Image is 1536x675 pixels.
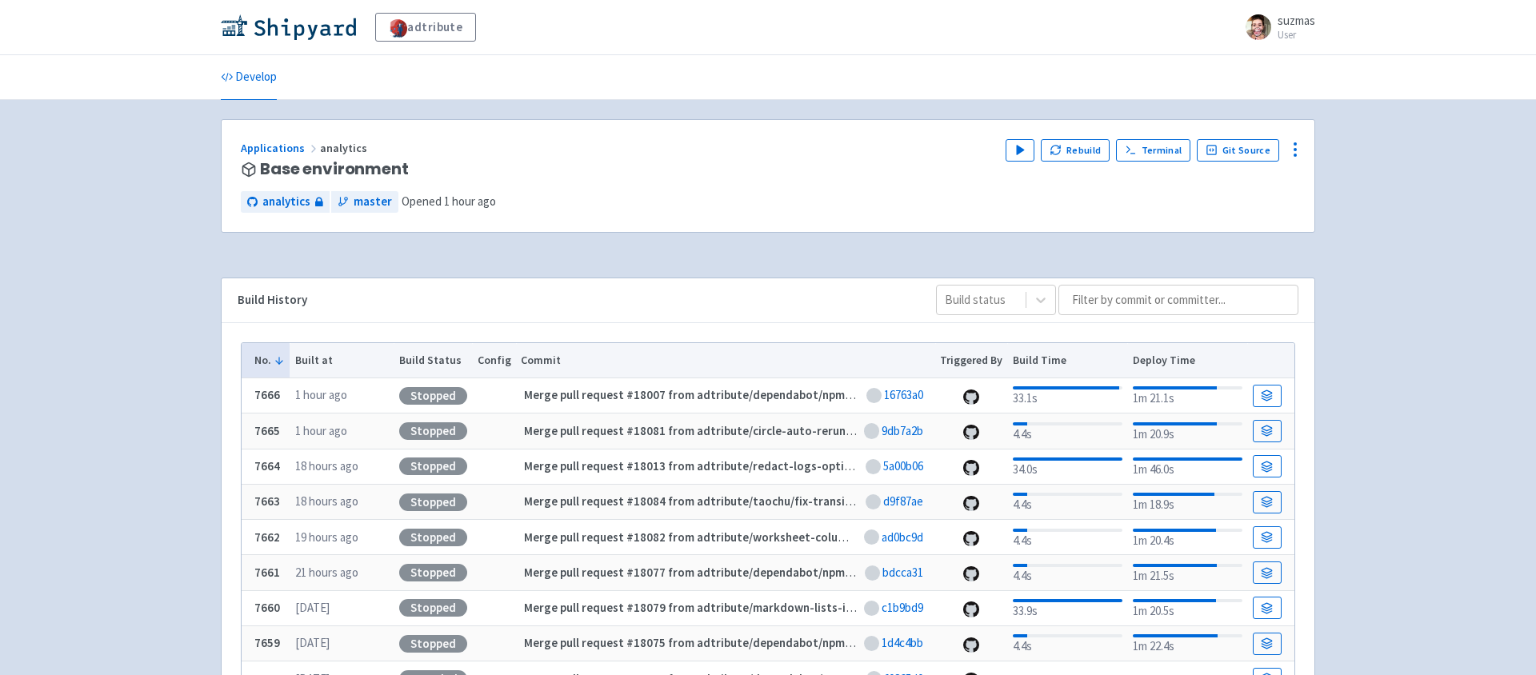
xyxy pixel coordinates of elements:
[254,529,280,545] b: 7662
[399,457,467,475] div: Stopped
[1133,489,1242,514] div: 1m 18.9s
[295,458,358,473] time: 18 hours ago
[1058,285,1298,315] input: Filter by commit or committer...
[238,291,910,310] div: Build History
[882,600,923,615] a: c1b9bd9
[524,600,889,615] strong: Merge pull request #18079 from adtribute/markdown-lists-in-ask-ai
[295,635,330,650] time: [DATE]
[295,387,347,402] time: 1 hour ago
[1041,139,1110,162] button: Rebuild
[524,387,975,402] strong: Merge pull request #18007 from adtribute/dependabot/npm_and_yarn/p-retry-7.0.0
[1253,385,1282,407] a: Build Details
[1278,30,1315,40] small: User
[320,141,370,155] span: analytics
[1133,383,1242,408] div: 1m 21.1s
[935,343,1008,378] th: Triggered By
[331,191,398,213] a: master
[399,422,467,440] div: Stopped
[1013,525,1122,550] div: 4.4s
[1133,419,1242,444] div: 1m 20.9s
[221,55,277,100] a: Develop
[254,387,280,402] b: 7666
[882,565,923,580] a: bdcca31
[399,564,467,581] div: Stopped
[1116,139,1190,162] a: Terminal
[1013,561,1122,585] div: 4.4s
[1133,596,1242,621] div: 1m 20.5s
[295,529,358,545] time: 19 hours ago
[1013,489,1122,514] div: 4.4s
[221,14,356,40] img: Shipyard logo
[1013,454,1122,479] div: 34.0s
[472,343,516,378] th: Config
[241,191,330,213] a: analytics
[1013,631,1122,656] div: 4.4s
[1013,383,1122,408] div: 33.1s
[394,343,472,378] th: Build Status
[883,493,923,509] a: d9f87ae
[290,343,394,378] th: Built at
[254,600,280,615] b: 7660
[882,423,923,438] a: 9db7a2b
[295,600,330,615] time: [DATE]
[524,423,902,438] strong: Merge pull request #18081 from adtribute/circle-auto-rerun-dev-stuff
[1013,596,1122,621] div: 33.9s
[295,565,358,580] time: 21 hours ago
[262,193,310,211] span: analytics
[1236,14,1315,40] a: suzmas User
[524,458,913,473] strong: Merge pull request #18013 from adtribute/redact-logs-optim-api-errors
[254,352,285,369] button: No.
[882,635,923,650] a: 1d4c4bb
[1253,597,1282,619] a: Build Details
[254,493,280,509] b: 7663
[1133,631,1242,656] div: 1m 22.4s
[1253,633,1282,655] a: Build Details
[1133,525,1242,550] div: 1m 20.4s
[524,635,1072,650] strong: Merge pull request #18075 from adtribute/dependabot/npm_and_yarn/typescript-eslint/parser-8.42.0
[883,458,923,473] a: 5a00b06
[1197,139,1279,162] a: Git Source
[354,193,392,211] span: master
[402,194,496,209] span: Opened
[1253,420,1282,442] a: Build Details
[444,194,496,209] time: 1 hour ago
[1253,526,1282,549] a: Build Details
[260,160,409,178] span: Base environment
[524,493,1021,509] strong: Merge pull request #18084 from adtribute/taochu/fix-transient-dashboard-not-found-state
[1007,343,1127,378] th: Build Time
[1133,454,1242,479] div: 1m 46.0s
[254,423,280,438] b: 7665
[1133,561,1242,585] div: 1m 21.5s
[1253,455,1282,477] a: Build Details
[399,635,467,653] div: Stopped
[399,387,467,405] div: Stopped
[1006,139,1034,162] button: Play
[516,343,935,378] th: Commit
[295,493,358,509] time: 18 hours ago
[884,387,923,402] a: 16763a0
[295,423,347,438] time: 1 hour ago
[399,493,467,511] div: Stopped
[524,565,960,580] strong: Merge pull request #18077 from adtribute/dependabot/npm_and_yarn/plop-4.0.2
[882,529,923,545] a: ad0bc9d
[254,635,280,650] b: 7659
[375,13,475,42] a: adtribute
[241,141,320,155] a: Applications
[1253,491,1282,513] a: Build Details
[1127,343,1247,378] th: Deploy Time
[1253,561,1282,584] a: Build Details
[254,565,280,580] b: 7661
[254,458,280,473] b: 7664
[399,599,467,617] div: Stopped
[1278,13,1315,28] span: suzmas
[524,529,938,545] strong: Merge pull request #18082 from adtribute/worksheet-column-rewrite-part-2
[1013,419,1122,444] div: 4.4s
[399,529,467,546] div: Stopped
